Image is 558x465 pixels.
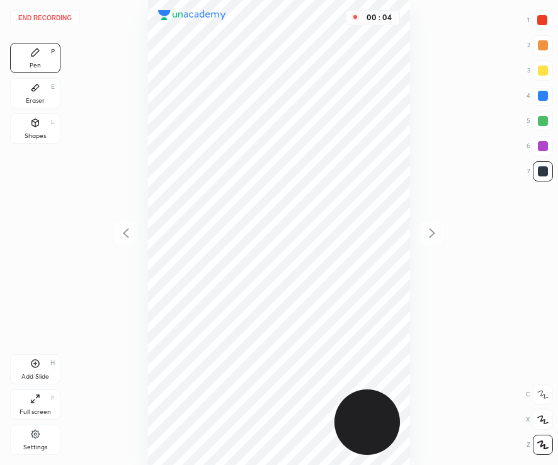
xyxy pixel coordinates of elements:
[51,395,55,401] div: F
[527,111,553,131] div: 5
[527,60,553,81] div: 3
[26,98,45,104] div: Eraser
[10,10,80,25] button: End recording
[50,360,55,366] div: H
[527,435,553,455] div: Z
[526,410,553,430] div: X
[23,444,47,451] div: Settings
[158,10,226,20] img: logo.38c385cc.svg
[21,374,49,380] div: Add Slide
[527,35,553,55] div: 2
[527,161,553,181] div: 7
[51,119,55,125] div: L
[527,136,553,156] div: 6
[527,86,553,106] div: 4
[527,10,552,30] div: 1
[364,13,394,22] div: 00 : 04
[526,384,553,405] div: C
[20,409,51,415] div: Full screen
[30,62,41,69] div: Pen
[51,84,55,90] div: E
[51,49,55,55] div: P
[25,133,46,139] div: Shapes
